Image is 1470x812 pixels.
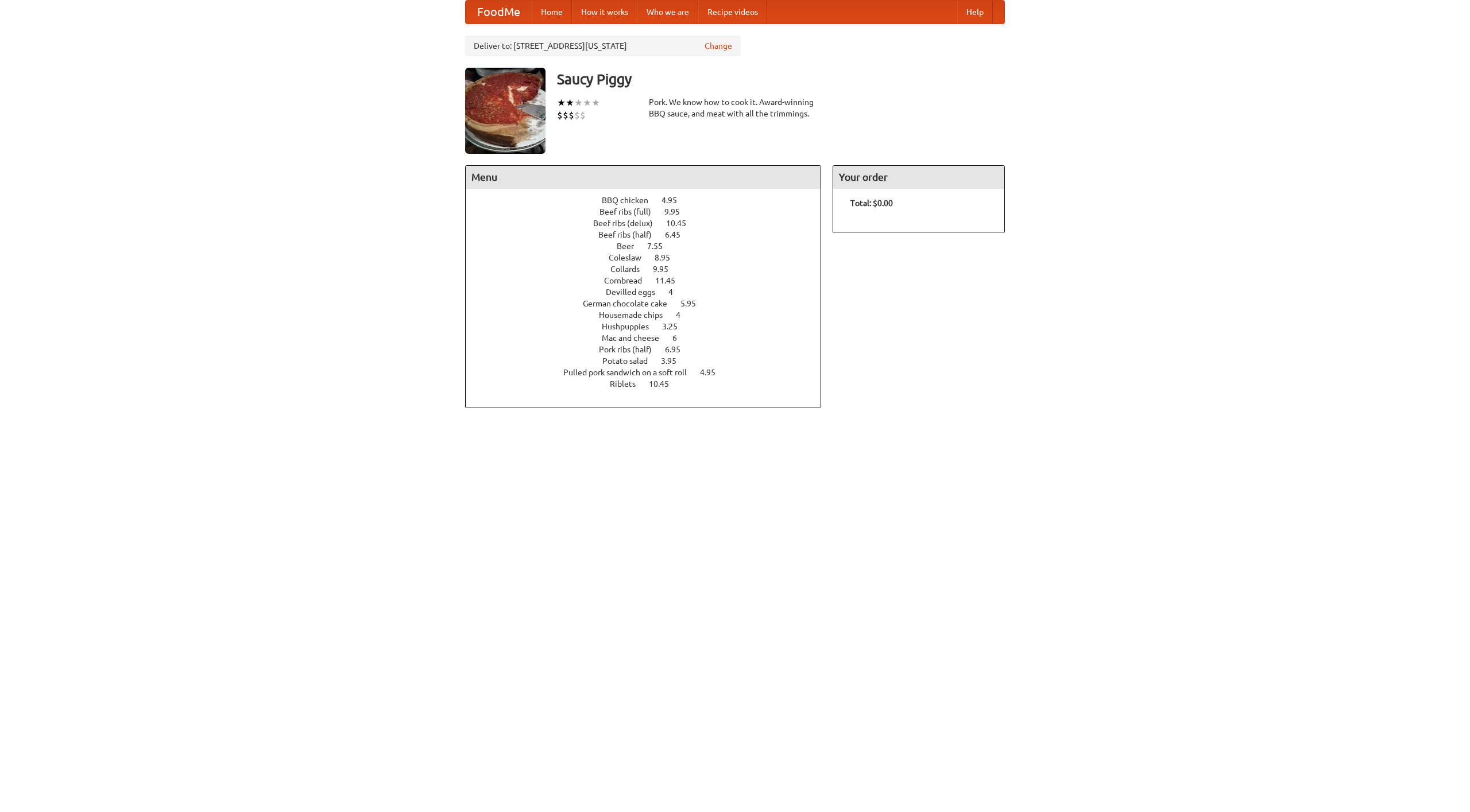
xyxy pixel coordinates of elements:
span: Beef ribs (full) [599,207,663,216]
h3: Saucy Piggy [557,68,1005,91]
li: ★ [574,96,583,109]
a: Riblets 10.45 [610,379,690,388]
a: Beef ribs (half) 6.45 [598,230,702,239]
a: Beef ribs (delux) 10.45 [593,219,707,228]
img: angular.jpg [465,68,546,154]
span: BBQ chicken [602,196,660,205]
li: ★ [583,96,591,109]
a: German chocolate cake 5.95 [583,299,717,308]
b: Total: $0.00 [850,199,893,208]
li: $ [568,109,574,122]
a: Housemade chips 4 [599,310,702,320]
a: Pork ribs (half) 6.95 [599,345,702,354]
a: FoodMe [466,1,532,24]
span: 7.55 [647,242,674,251]
li: ★ [557,96,566,109]
h4: Your order [833,166,1004,189]
li: $ [557,109,563,122]
span: Beef ribs (delux) [593,219,664,228]
li: ★ [566,96,574,109]
h4: Menu [466,166,821,189]
li: $ [563,109,568,122]
span: Housemade chips [599,310,674,320]
span: Cornbread [604,276,653,285]
span: Collards [610,265,651,274]
span: 4.95 [661,196,688,205]
a: Pulled pork sandwich on a soft roll 4.95 [563,368,737,377]
span: Mac and cheese [602,333,671,343]
span: 4.95 [700,368,727,377]
span: 4 [676,310,692,320]
a: Coleslaw 8.95 [609,253,691,262]
span: 8.95 [655,253,682,262]
a: Potato salad 3.95 [602,356,698,366]
a: Help [957,1,993,24]
span: 5.95 [680,299,707,308]
span: 3.95 [661,356,688,366]
a: Who we are [637,1,698,24]
a: Change [705,40,732,52]
li: $ [574,109,580,122]
a: How it works [572,1,637,24]
a: Home [532,1,572,24]
span: 11.45 [655,276,687,285]
span: 4 [668,287,684,297]
span: Pulled pork sandwich on a soft roll [563,368,698,377]
span: 9.95 [653,265,680,274]
a: Devilled eggs 4 [606,287,694,297]
span: Beer [617,242,645,251]
span: 9.95 [664,207,691,216]
a: Collards 9.95 [610,265,690,274]
span: Potato salad [602,356,659,366]
span: German chocolate cake [583,299,679,308]
a: Recipe videos [698,1,767,24]
span: 6.95 [665,345,692,354]
div: Pork. We know how to cook it. Award-winning BBQ sauce, and meat with all the trimmings. [649,96,821,119]
span: Riblets [610,379,647,388]
span: Pork ribs (half) [599,345,663,354]
span: Hushpuppies [602,322,660,331]
a: Hushpuppies 3.25 [602,322,699,331]
span: 6 [672,333,688,343]
a: Beef ribs (full) 9.95 [599,207,701,216]
span: 10.45 [666,219,698,228]
a: Beer 7.55 [617,242,684,251]
span: 10.45 [649,379,680,388]
li: ★ [591,96,600,109]
a: Mac and cheese 6 [602,333,698,343]
a: Cornbread 11.45 [604,276,697,285]
span: Beef ribs (half) [598,230,663,239]
div: Deliver to: [STREET_ADDRESS][US_STATE] [465,36,741,56]
span: 3.25 [662,322,689,331]
span: Coleslaw [609,253,653,262]
span: 6.45 [665,230,692,239]
li: $ [580,109,586,122]
a: BBQ chicken 4.95 [602,196,698,205]
span: Devilled eggs [606,287,667,297]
